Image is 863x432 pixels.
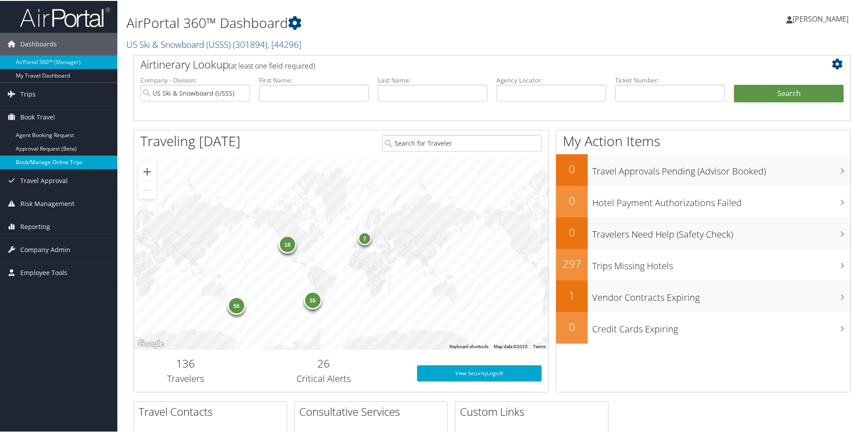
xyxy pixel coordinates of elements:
span: Dashboards [20,32,57,55]
a: 297Trips Missing Hotels [556,248,850,280]
h3: Credit Cards Expiring [592,317,850,335]
label: Last Name: [378,75,487,84]
h3: Travel Approvals Pending (Advisor Booked) [592,160,850,177]
div: 56 [227,296,246,314]
div: 55 [303,290,321,308]
span: Employee Tools [20,261,67,283]
span: Book Travel [20,105,55,128]
span: , [ 44296 ] [267,37,302,50]
h3: Trips Missing Hotels [592,254,850,271]
a: 0Travel Approvals Pending (Advisor Booked) [556,153,850,185]
h2: 0 [556,161,588,176]
h2: 0 [556,318,588,334]
button: Zoom in [138,162,156,180]
div: 18 [278,234,296,253]
img: airportal-logo.png [20,6,110,27]
button: Zoom out [138,180,156,198]
input: Search for Traveler [382,134,542,151]
button: Keyboard shortcuts [450,343,488,349]
a: 0Credit Cards Expiring [556,311,850,343]
a: Terms (opens in new tab) [533,343,546,348]
span: Map data ©2025 [494,343,528,348]
a: 0Travelers Need Help (Safety Check) [556,216,850,248]
div: 7 [358,231,371,244]
img: Google [136,337,166,349]
a: 1Vendor Contracts Expiring [556,280,850,311]
label: Agency Locator: [496,75,606,84]
h2: 26 [244,355,404,370]
h3: Vendor Contracts Expiring [592,286,850,303]
label: Ticket Number: [615,75,725,84]
h3: Hotel Payment Authorizations Failed [592,191,850,208]
h2: Custom Links [460,403,608,418]
label: First Name: [259,75,369,84]
h1: My Action Items [556,131,850,150]
button: Search [734,84,844,102]
h1: Traveling [DATE] [140,131,241,150]
span: Reporting [20,215,50,237]
h2: 136 [140,355,231,370]
span: Company Admin [20,238,70,260]
h2: 0 [556,192,588,207]
h1: AirPortal 360™ Dashboard [126,13,614,32]
span: ( 301894 ) [233,37,267,50]
span: Travel Approval [20,169,68,191]
h2: 0 [556,224,588,239]
h3: Critical Alerts [244,372,404,384]
a: View SecurityLogic® [417,364,542,381]
h2: 1 [556,287,588,302]
span: [PERSON_NAME] [793,13,849,23]
span: Trips [20,82,36,105]
h3: Travelers Need Help (Safety Check) [592,223,850,240]
h2: Travel Contacts [139,403,287,418]
h2: Airtinerary Lookup [140,56,784,71]
a: 0Hotel Payment Authorizations Failed [556,185,850,216]
h3: Travelers [140,372,231,384]
h2: Consultative Services [299,403,447,418]
span: Risk Management [20,192,74,214]
h2: 297 [556,255,588,271]
a: US Ski & Snowboard (USSS) [126,37,302,50]
label: Company - Division: [140,75,250,84]
a: Open this area in Google Maps (opens a new window) [136,337,166,349]
span: (at least one field required) [229,60,315,70]
a: [PERSON_NAME] [786,5,858,32]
